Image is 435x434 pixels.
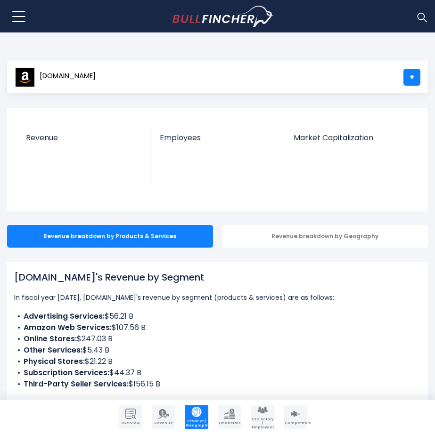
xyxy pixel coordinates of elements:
b: Third-Party Seller Services: [24,378,129,389]
h1: [DOMAIN_NAME]'s Revenue by Segment [14,270,421,284]
span: Product / Geography [186,419,207,427]
span: Competitors [285,421,306,425]
li: $21.22 B [14,356,421,367]
a: Company Competitors [284,405,307,429]
a: [DOMAIN_NAME] [15,69,96,86]
a: Company Revenue [152,405,175,429]
a: Company Financials [218,405,241,429]
a: Employees [150,125,283,158]
b: Subscription Services: [24,367,109,378]
li: $44.37 B [14,367,421,378]
b: Physical Stores: [24,356,85,367]
span: Revenue [26,133,141,142]
p: In fiscal year [DATE], [DOMAIN_NAME]'s revenue by segment (products & services) are as follows: [14,292,421,303]
li: $5.43 B [14,345,421,356]
span: CEO Salary / Employees [252,418,273,429]
span: Revenue [153,421,174,425]
a: Revenue [16,125,150,158]
div: Revenue breakdown by Products & Services [7,225,213,248]
li: $107.56 B [14,322,421,333]
a: Company Overview [119,405,142,429]
b: Online Stores: [24,333,77,344]
a: Go to homepage [172,6,274,27]
a: Company Employees [251,405,274,429]
span: Overview [120,421,141,425]
li: $56.21 B [14,311,421,322]
li: $156.15 B [14,378,421,390]
a: Company Product/Geography [185,405,208,429]
span: [DOMAIN_NAME] [40,72,96,80]
b: Other Services: [24,345,82,355]
div: Revenue breakdown by Geography [222,225,428,248]
li: $247.03 B [14,333,421,345]
a: + [403,69,420,86]
span: Financials [219,421,240,425]
a: Market Capitalization [284,125,418,158]
img: bullfincher logo [172,6,274,27]
span: Employees [160,133,274,142]
img: AMZN logo [15,67,35,87]
b: Amazon Web Services: [24,322,112,333]
span: Market Capitalization [294,133,408,142]
b: Advertising Services: [24,311,105,321]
